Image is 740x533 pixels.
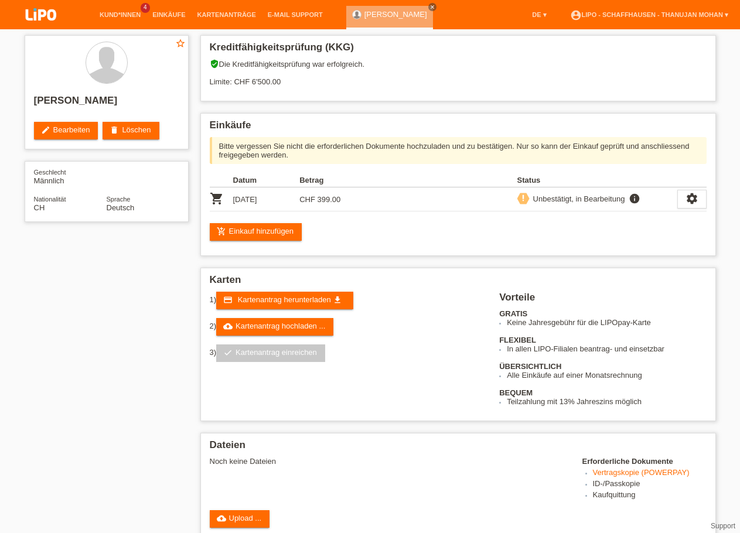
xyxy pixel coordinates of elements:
h2: Dateien [210,439,707,457]
b: ÜBERSICHTLICH [499,362,561,371]
i: star_border [175,38,186,49]
i: delete [110,125,119,135]
i: verified_user [210,59,219,69]
span: 4 [141,3,150,13]
h2: Vorteile [499,292,706,309]
h2: Einkäufe [210,119,707,137]
a: DE ▾ [526,11,552,18]
span: Kartenantrag herunterladen [238,295,331,304]
b: BEQUEM [499,388,533,397]
a: E-Mail Support [262,11,329,18]
h2: [PERSON_NAME] [34,95,179,112]
span: Geschlecht [34,169,66,176]
a: credit_card Kartenantrag herunterladen get_app [216,292,353,309]
h4: Erforderliche Dokumente [582,457,707,466]
div: Unbestätigt, in Bearbeitung [530,193,625,205]
li: ID-/Passkopie [593,479,707,490]
a: add_shopping_cartEinkauf hinzufügen [210,223,302,241]
span: Schweiz [34,203,45,212]
h2: Karten [210,274,707,292]
a: LIPO pay [12,24,70,33]
i: POSP00028516 [210,192,224,206]
i: account_circle [570,9,582,21]
th: Datum [233,173,300,187]
td: CHF 399.00 [299,187,366,211]
i: edit [41,125,50,135]
li: Alle Einkäufe auf einer Monatsrechnung [507,371,706,380]
a: editBearbeiten [34,122,98,139]
th: Betrag [299,173,366,187]
i: add_shopping_cart [217,227,226,236]
a: [PERSON_NAME] [364,10,427,19]
a: cloud_uploadUpload ... [210,510,270,528]
h2: Kreditfähigkeitsprüfung (KKG) [210,42,707,59]
i: priority_high [519,194,527,202]
div: 3) [210,344,485,362]
i: check [223,348,233,357]
i: cloud_upload [223,322,233,331]
span: Nationalität [34,196,66,203]
div: Bitte vergessen Sie nicht die erforderlichen Dokumente hochzuladen und zu bestätigen. Nur so kann... [210,137,707,164]
i: info [628,193,642,204]
div: 1) [210,292,485,309]
a: Kartenanträge [192,11,262,18]
div: Männlich [34,168,107,185]
span: Sprache [107,196,131,203]
span: Deutsch [107,203,135,212]
li: Teilzahlung mit 13% Jahreszins möglich [507,397,706,406]
a: Kund*innen [94,11,146,18]
a: Vertragskopie (POWERPAY) [593,468,690,477]
a: Einkäufe [146,11,191,18]
li: Keine Jahresgebühr für die LIPOpay-Karte [507,318,706,327]
a: close [428,3,437,11]
a: deleteLöschen [103,122,159,139]
i: get_app [333,295,342,305]
a: Support [711,522,735,530]
a: cloud_uploadKartenantrag hochladen ... [216,318,333,336]
div: Die Kreditfähigkeitsprüfung war erfolgreich. Limite: CHF 6'500.00 [210,59,707,95]
li: In allen LIPO-Filialen beantrag- und einsetzbar [507,344,706,353]
th: Status [517,173,677,187]
a: checkKartenantrag einreichen [216,344,325,362]
b: GRATIS [499,309,527,318]
i: close [429,4,435,10]
li: Kaufquittung [593,490,707,501]
i: settings [686,192,698,205]
div: 2) [210,318,485,336]
b: FLEXIBEL [499,336,536,344]
a: star_border [175,38,186,50]
div: Noch keine Dateien [210,457,568,466]
i: credit_card [223,295,233,305]
a: account_circleLIPO - Schaffhausen - Thanujan Mohan ▾ [564,11,734,18]
i: cloud_upload [217,514,226,523]
td: [DATE] [233,187,300,211]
